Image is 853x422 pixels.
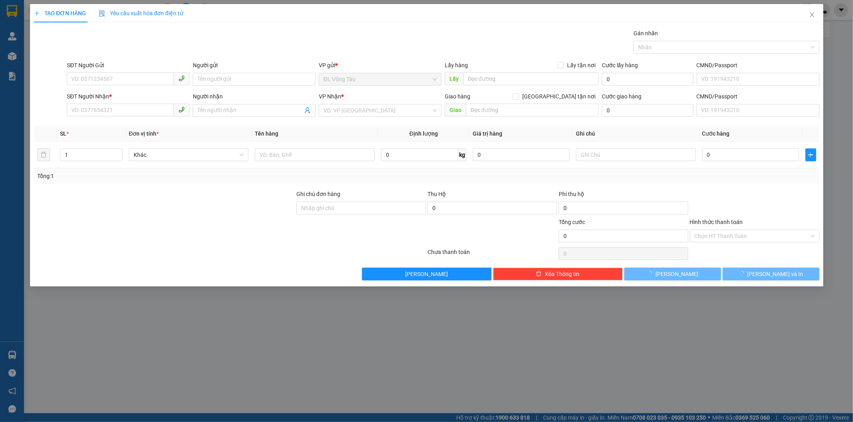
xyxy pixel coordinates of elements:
label: Hình thức thanh toán [689,219,743,225]
span: loading [647,271,655,276]
span: Giá trị hàng [473,130,502,137]
div: Người nhận [193,92,316,101]
span: [PERSON_NAME] [655,270,698,278]
input: Dọc đường [465,104,599,116]
span: TẠO ĐƠN HÀNG [34,10,86,16]
span: Giao hàng [444,93,470,100]
span: close [809,12,815,18]
div: Phí thu hộ [558,190,688,202]
span: ĐL Vũng Tàu [324,73,437,85]
input: VD: Bàn, Ghế [255,148,374,161]
div: Người gửi [193,61,316,70]
span: phone [178,75,185,82]
span: phone [178,106,185,113]
input: Cước lấy hàng [602,73,693,86]
span: Đơn vị tính [129,130,159,137]
span: Khác [134,149,244,161]
span: Thu Hộ [427,191,445,197]
span: Tổng cước [558,219,585,225]
label: Cước giao hàng [602,93,641,100]
button: deleteXóa Thông tin [493,268,623,280]
input: Ghi chú đơn hàng [296,202,426,214]
div: CMND/Passport [696,61,819,70]
span: kg [458,148,466,161]
label: Ghi chú đơn hàng [296,191,340,197]
span: Lấy [444,72,463,85]
span: Giao [444,104,465,116]
span: Xóa Thông tin [545,270,579,278]
button: Close [801,4,823,26]
span: SL [60,130,66,137]
span: [PERSON_NAME] và In [747,270,803,278]
span: VP Nhận [319,93,341,100]
span: [GEOGRAPHIC_DATA] tận nơi [519,92,599,101]
label: Cước lấy hàng [602,62,638,68]
input: Ghi Chú [576,148,695,161]
button: plus [805,148,816,161]
span: user-add [304,107,311,114]
button: [PERSON_NAME] và In [722,268,819,280]
button: delete [37,148,50,161]
button: [PERSON_NAME] [624,268,721,280]
div: CMND/Passport [696,92,819,101]
span: loading [738,271,747,276]
span: Tên hàng [255,130,278,137]
button: [PERSON_NAME] [362,268,491,280]
div: Tổng: 1 [37,172,329,180]
th: Ghi chú [573,126,699,142]
span: Cước hàng [702,130,729,137]
div: SĐT Người Gửi [67,61,190,70]
span: Lấy hàng [444,62,467,68]
span: plus [34,10,40,16]
span: Yêu cầu xuất hóa đơn điện tử [99,10,183,16]
span: delete [536,271,541,277]
input: Cước giao hàng [602,104,693,117]
span: plus [805,152,815,158]
div: SĐT Người Nhận [67,92,190,101]
label: Gán nhãn [633,30,658,36]
input: 0 [473,148,569,161]
div: VP gửi [319,61,441,70]
img: icon [99,10,105,17]
span: [PERSON_NAME] [405,270,448,278]
input: Dọc đường [463,72,599,85]
span: Lấy tận nơi [564,61,599,70]
span: Định lượng [410,130,438,137]
div: Chưa thanh toán [427,248,558,262]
